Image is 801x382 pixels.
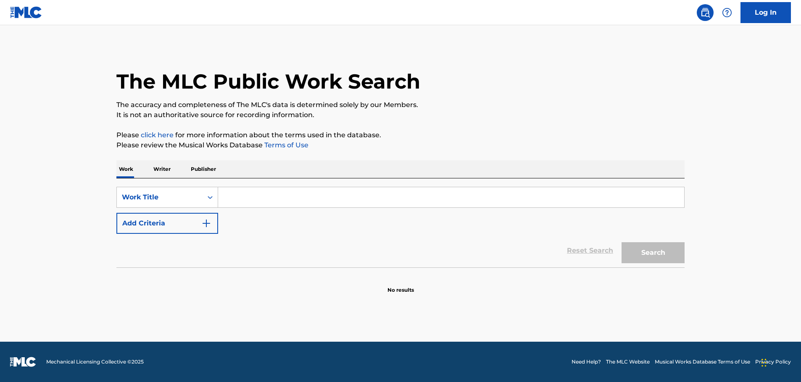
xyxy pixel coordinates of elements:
[263,141,308,149] a: Terms of Use
[10,6,42,18] img: MLC Logo
[116,100,685,110] p: The accuracy and completeness of The MLC's data is determined solely by our Members.
[755,358,791,366] a: Privacy Policy
[761,350,767,375] div: Drag
[697,4,714,21] a: Public Search
[572,358,601,366] a: Need Help?
[116,160,136,178] p: Work
[116,69,420,94] h1: The MLC Public Work Search
[151,160,173,178] p: Writer
[387,276,414,294] p: No results
[188,160,219,178] p: Publisher
[10,357,36,367] img: logo
[759,342,801,382] iframe: Chat Widget
[141,131,174,139] a: click here
[116,213,218,234] button: Add Criteria
[655,358,750,366] a: Musical Works Database Terms of Use
[700,8,710,18] img: search
[116,140,685,150] p: Please review the Musical Works Database
[122,192,198,202] div: Work Title
[116,110,685,120] p: It is not an authoritative source for recording information.
[719,4,735,21] div: Help
[46,358,144,366] span: Mechanical Licensing Collective © 2025
[201,218,211,228] img: 9d2ae6d4665cec9f34b9.svg
[606,358,650,366] a: The MLC Website
[740,2,791,23] a: Log In
[116,130,685,140] p: Please for more information about the terms used in the database.
[116,187,685,267] form: Search Form
[722,8,732,18] img: help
